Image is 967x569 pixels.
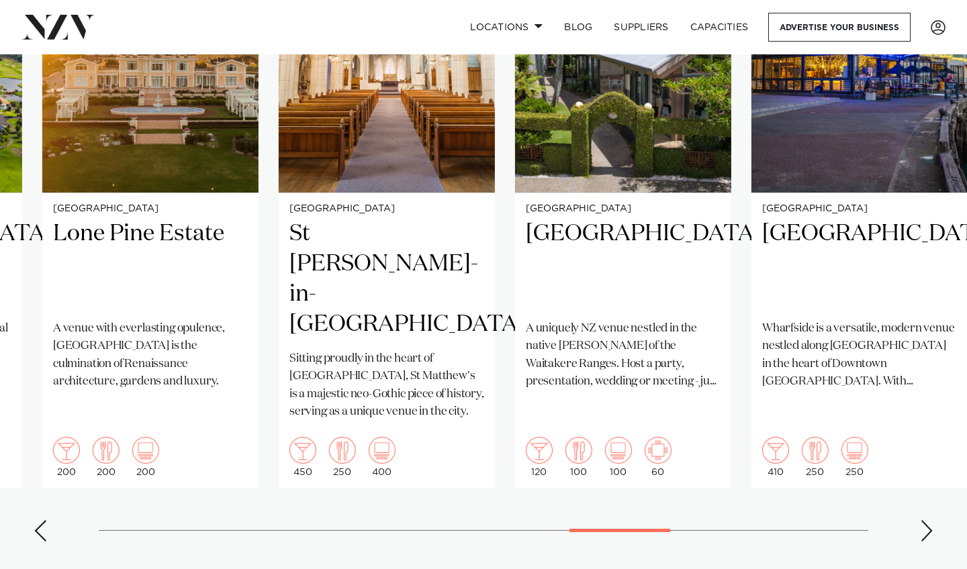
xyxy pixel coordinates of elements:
img: cocktail.png [762,437,789,464]
img: cocktail.png [526,437,553,464]
img: cocktail.png [289,437,316,464]
small: [GEOGRAPHIC_DATA] [53,204,248,214]
a: BLOG [553,13,603,42]
small: [GEOGRAPHIC_DATA] [762,204,957,214]
p: A uniquely NZ venue nestled in the native [PERSON_NAME] of the Waitakere Ranges. Host a party, pr... [526,320,721,391]
div: 250 [802,437,829,477]
div: 400 [369,437,396,477]
img: cocktail.png [53,437,80,464]
img: meeting.png [645,437,672,464]
img: theatre.png [841,437,868,464]
div: 60 [645,437,672,477]
div: 200 [132,437,159,477]
a: Advertise your business [768,13,911,42]
h2: [GEOGRAPHIC_DATA] [526,219,721,309]
p: Sitting proudly in the heart of [GEOGRAPHIC_DATA], St Matthew's is a majestic neo-Gothic piece of... [289,350,484,421]
img: dining.png [565,437,592,464]
div: 200 [53,437,80,477]
img: dining.png [93,437,120,464]
div: 100 [565,437,592,477]
img: theatre.png [605,437,632,464]
img: dining.png [802,437,829,464]
div: 100 [605,437,632,477]
div: 450 [289,437,316,477]
small: [GEOGRAPHIC_DATA] [289,204,484,214]
a: Capacities [680,13,759,42]
div: 410 [762,437,789,477]
div: 200 [93,437,120,477]
h2: [GEOGRAPHIC_DATA] [762,219,957,309]
p: A venue with everlasting opulence, [GEOGRAPHIC_DATA] is the culmination of Renaissance architectu... [53,320,248,391]
h2: Lone Pine Estate [53,219,248,309]
div: 250 [329,437,356,477]
img: nzv-logo.png [21,15,95,39]
img: theatre.png [132,437,159,464]
small: [GEOGRAPHIC_DATA] [526,204,721,214]
a: Locations [459,13,553,42]
a: SUPPLIERS [603,13,679,42]
div: 250 [841,437,868,477]
h2: St [PERSON_NAME]-in-[GEOGRAPHIC_DATA] [289,219,484,340]
div: 120 [526,437,553,477]
img: theatre.png [369,437,396,464]
img: dining.png [329,437,356,464]
p: Wharfside is a versatile, modern venue nestled along [GEOGRAPHIC_DATA] in the heart of Downtown [... [762,320,957,391]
